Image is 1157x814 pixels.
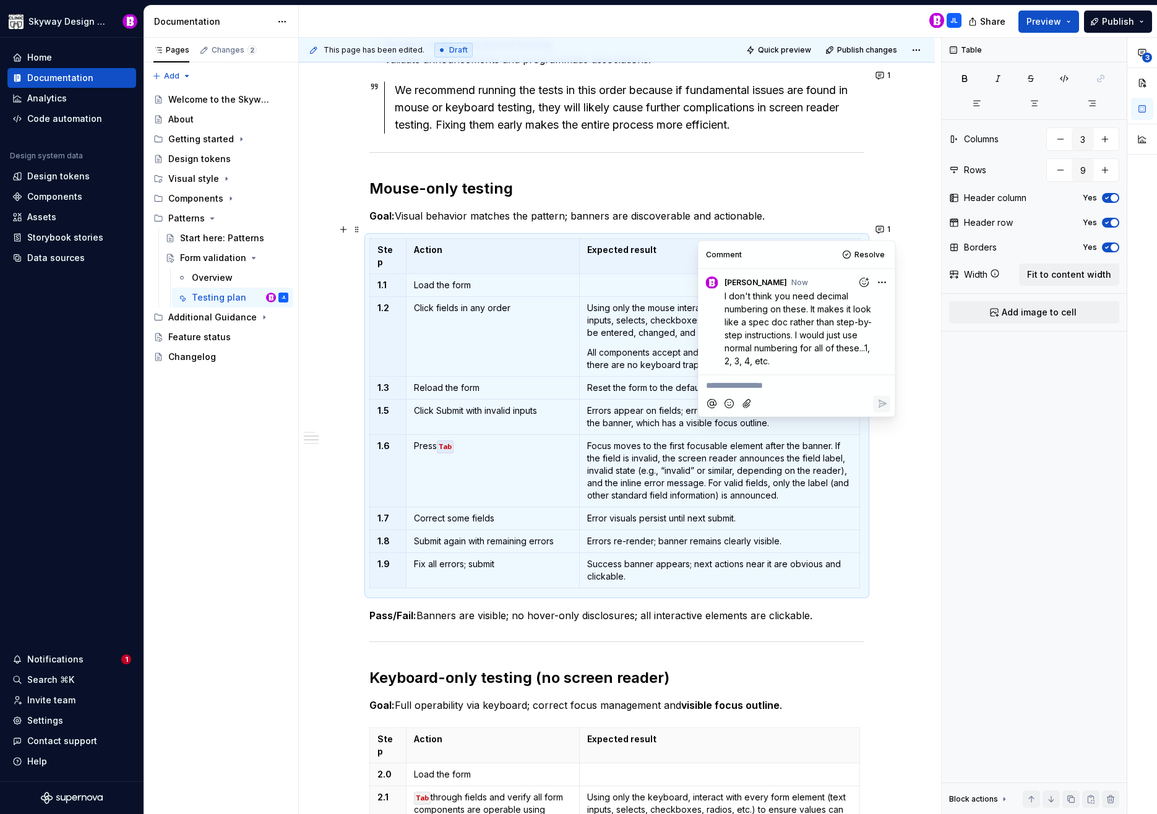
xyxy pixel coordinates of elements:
[148,129,293,149] div: Getting started
[587,405,852,429] p: Errors appear on fields; error banner appears. Focus moves to the banner, which has a visible foc...
[148,347,293,367] a: Changelog
[822,41,903,59] button: Publish changes
[721,395,738,412] button: Add emoji
[168,133,234,145] div: Getting started
[377,302,398,314] p: 1.2
[148,307,293,327] div: Additional Guidance
[449,45,468,55] span: Draft
[148,189,293,208] div: Components
[369,608,864,623] p: Banners are visible; no hover-only disclosures; all interactive elements are clickable.
[148,109,293,129] a: About
[742,41,817,59] button: Quick preview
[369,699,395,711] strong: Goal:
[949,301,1119,323] button: Add image to cell
[27,211,56,223] div: Assets
[703,395,720,412] button: Mention someone
[758,45,811,55] span: Quick preview
[180,252,246,264] div: Form validation
[28,15,108,28] div: Skyway Design System
[1019,263,1119,286] button: Fit to content width
[377,382,398,394] p: 1.3
[681,699,780,711] strong: visible focus outline
[1083,242,1097,252] label: Yes
[854,250,885,260] span: Resolve
[7,68,136,88] a: Documentation
[964,133,999,145] div: Columns
[168,212,205,225] div: Patterns
[27,714,63,727] div: Settings
[27,72,93,84] div: Documentation
[414,792,431,805] code: Tab
[266,293,276,302] img: Bobby Davis
[180,232,264,244] div: Start here: Patterns
[703,375,890,392] div: Composer editor
[27,191,82,203] div: Components
[437,440,454,453] code: Tab
[168,153,231,165] div: Design tokens
[369,698,864,713] p: Full operability via keyboard; correct focus management and .
[706,276,718,289] img: Bobby Davis
[369,179,864,199] h2: Mouse-only testing
[872,221,896,238] button: 1
[1018,11,1079,33] button: Preview
[929,13,944,28] img: Bobby Davis
[7,248,136,268] a: Data sources
[964,268,987,281] div: Width
[414,302,572,314] p: Click fields in any order
[377,768,398,781] p: 2.0
[950,15,958,25] div: JL
[1102,15,1134,28] span: Publish
[377,791,398,803] p: 2.1
[1142,53,1152,62] span: 3
[168,311,257,323] div: Additional Guidance
[706,250,742,260] div: Comment
[587,346,852,371] p: All components accept and update input as expected, and there are no keyboard traps.
[587,558,852,583] p: Success banner appears; next actions near it are obvious and clickable.
[872,67,896,84] button: 1
[27,51,52,64] div: Home
[377,512,398,525] p: 1.7
[7,670,136,690] button: Search ⌘K
[123,14,137,29] img: Bobby Davis
[7,207,136,227] a: Assets
[148,90,293,367] div: Page tree
[414,244,572,256] p: Action
[964,192,1026,204] div: Header column
[587,512,852,525] p: Error visuals persist until next submit.
[839,246,890,263] button: Resolve
[377,405,398,417] p: 1.5
[587,733,852,745] p: Expected result
[414,733,572,745] p: Action
[153,45,189,55] div: Pages
[168,113,194,126] div: About
[874,395,890,412] button: Reply
[7,649,136,669] button: Notifications1
[725,290,874,366] span: I don't think you need decimal numbering on these. It makes it look like a spec doc rather than s...
[27,92,67,105] div: Analytics
[414,440,572,452] p: Press
[7,731,136,751] button: Contact support
[148,67,195,85] button: Add
[172,288,293,307] a: Testing planBobby DavisJL
[160,248,293,268] a: Form validation
[168,192,223,205] div: Components
[587,382,852,394] p: Reset the form to the default state
[41,792,103,804] svg: Supernova Logo
[7,228,136,247] a: Storybook stories
[414,279,572,291] p: Load the form
[369,210,395,222] strong: Goal:
[837,45,897,55] span: Publish changes
[148,149,293,169] a: Design tokens
[725,277,787,287] span: [PERSON_NAME]
[377,733,398,758] p: Step
[27,113,102,125] div: Code automation
[7,109,136,129] a: Code automation
[121,654,131,664] span: 1
[168,351,216,363] div: Changelog
[168,173,219,185] div: Visual style
[414,382,572,394] p: Reload the form
[856,274,872,291] button: Add reaction
[160,228,293,248] a: Start here: Patterns
[148,90,293,109] a: Welcome to the Skyway Design System!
